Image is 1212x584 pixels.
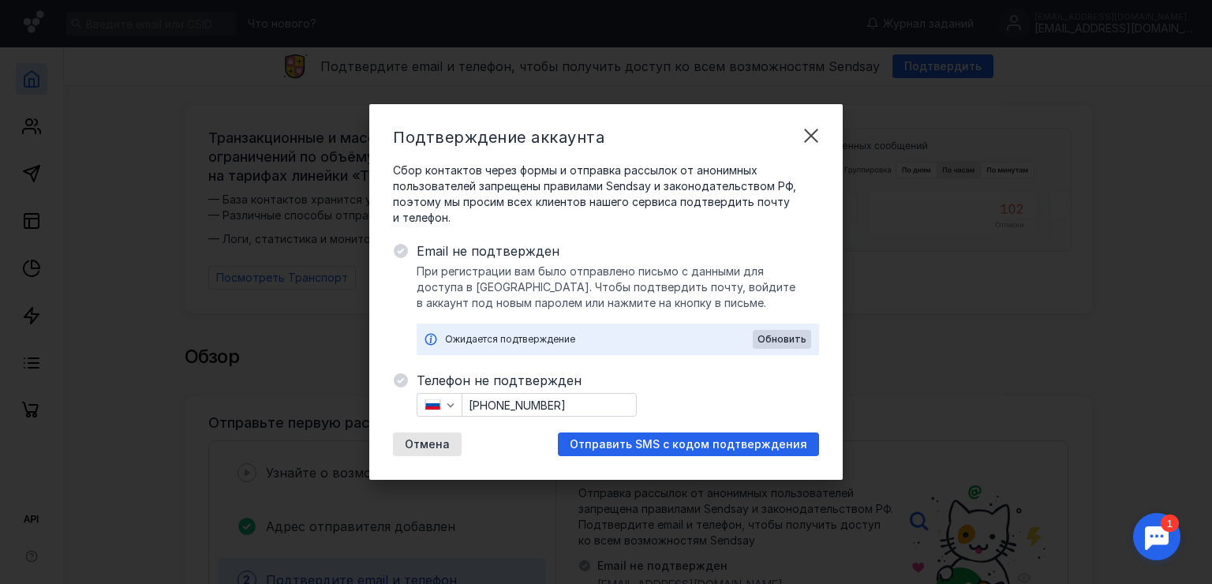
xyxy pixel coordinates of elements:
span: Отмена [405,438,450,451]
div: 1 [36,9,54,27]
span: Телефон не подтвержден [417,371,819,390]
span: Отправить SMS с кодом подтверждения [570,438,807,451]
div: Ожидается подтверждение [445,331,753,347]
span: Подтверждение аккаунта [393,128,604,147]
button: Отправить SMS с кодом подтверждения [558,432,819,456]
span: Обновить [757,334,806,345]
span: Сбор контактов через формы и отправка рассылок от анонимных пользователей запрещены правилами Sen... [393,163,819,226]
span: При регистрации вам было отправлено письмо с данными для доступа в [GEOGRAPHIC_DATA]. Чтобы подтв... [417,264,819,311]
button: Отмена [393,432,462,456]
span: Email не подтвержден [417,241,819,260]
button: Обновить [753,330,811,349]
